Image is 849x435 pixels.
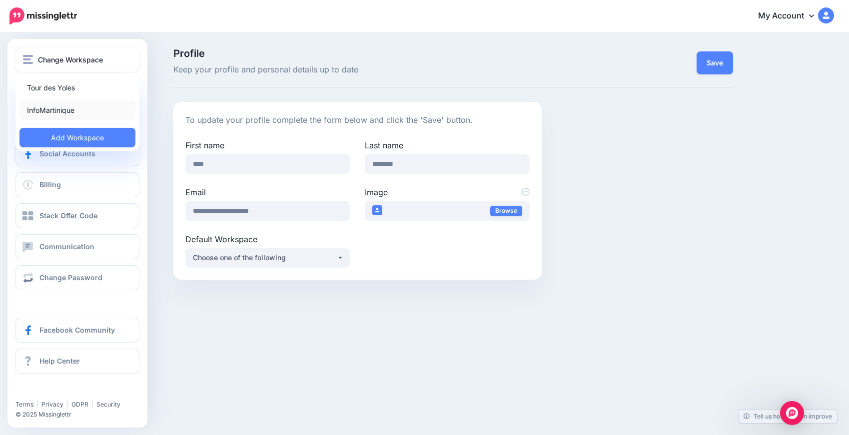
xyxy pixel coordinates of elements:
[185,139,350,151] label: First name
[71,401,88,408] a: GDPR
[780,401,804,425] div: Open Intercom Messenger
[41,401,63,408] a: Privacy
[15,401,33,408] a: Terms
[185,186,350,198] label: Email
[39,273,102,282] span: Change Password
[39,326,115,334] span: Facebook Community
[365,139,529,151] label: Last name
[697,51,733,74] button: Save
[185,248,350,268] button: Choose one of the following
[96,401,120,408] a: Security
[739,410,837,423] a: Tell us how we can improve
[36,401,38,408] span: |
[372,205,382,215] img: user_default_image_thumb.png
[15,234,139,259] a: Communication
[185,114,530,127] p: To update your profile complete the form below and click the 'Save' button.
[39,242,94,251] span: Communication
[193,252,337,264] div: Choose one of the following
[23,55,33,64] img: menu.png
[19,100,135,120] a: InfoMartinique
[39,211,97,220] span: Stack Offer Code
[15,141,139,166] a: Social Accounts
[15,265,139,290] a: Change Password
[15,410,145,420] li: © 2025 Missinglettr
[66,401,68,408] span: |
[15,47,139,72] button: Change Workspace
[39,180,61,189] span: Billing
[91,401,93,408] span: |
[39,149,95,158] span: Social Accounts
[173,63,542,76] span: Keep your profile and personal details up to date
[173,48,542,58] span: Profile
[15,349,139,374] a: Help Center
[365,186,529,198] label: Image
[39,357,80,365] span: Help Center
[15,172,139,197] a: Billing
[15,203,139,228] a: Stack Offer Code
[490,206,522,216] a: Browse
[38,54,103,65] span: Change Workspace
[19,128,135,147] a: Add Workspace
[185,233,350,245] label: Default Workspace
[748,4,834,28] a: My Account
[15,318,139,343] a: Facebook Community
[19,78,135,97] a: Tour des Yoles
[9,7,77,24] img: Missinglettr
[15,386,91,396] iframe: Twitter Follow Button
